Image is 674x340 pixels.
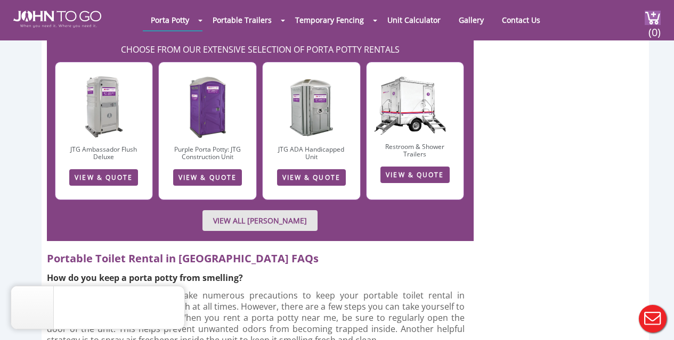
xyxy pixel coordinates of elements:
[52,37,469,56] h2: CHOOSE FROM OUR EXTENSIVE SELECTION OF PORTA POTTY RENTALS
[379,10,449,30] a: Unit Calculator
[380,167,449,183] a: VIEW & QUOTE
[84,75,125,139] img: AFD-1.jpg.webp
[289,75,334,139] img: ADA-1-1.jpg.webp
[47,271,492,285] h4: How do you keep a porta potty from smelling?
[143,10,197,30] a: Porta Potty
[205,10,280,30] a: Portable Trailers
[287,10,372,30] a: Temporary Fencing
[385,142,444,159] a: Restroom & Shower Trailers
[278,145,344,161] a: JTG ADA Handicapped Unit
[494,10,548,30] a: Contact Us
[173,169,242,186] a: VIEW & QUOTE
[69,169,138,186] a: VIEW & QUOTE
[277,169,346,186] a: VIEW & QUOTE
[13,11,101,28] img: JOHN to go
[645,11,661,25] img: cart a
[187,75,228,139] img: construction-unit.jpg.webp
[47,246,474,266] h2: Portable Toilet Rental in [GEOGRAPHIC_DATA] FAQs
[648,16,661,39] span: (0)
[451,10,492,30] a: Gallery
[202,210,318,231] a: VIEW ALL [PERSON_NAME]
[367,57,464,136] img: JTG-2-Mini-1_cutout.png.webp
[70,145,137,161] a: JTG Ambassador Flush Deluxe
[631,297,674,340] button: Live Chat
[174,145,241,161] a: Purple Porta Potty: JTG Construction Unit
